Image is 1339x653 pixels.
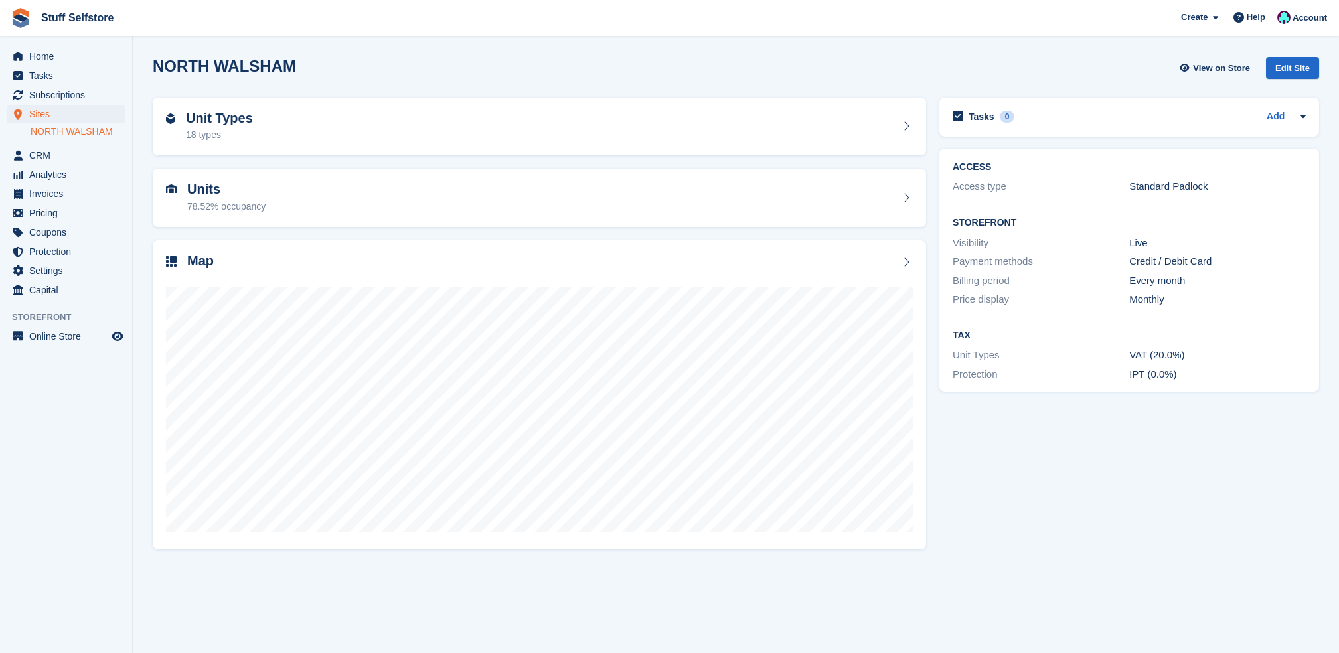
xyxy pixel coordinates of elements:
[1193,62,1250,75] span: View on Store
[953,236,1129,251] div: Visibility
[953,367,1129,382] div: Protection
[29,327,109,346] span: Online Store
[953,292,1129,307] div: Price display
[969,111,994,123] h2: Tasks
[166,184,177,194] img: unit-icn-7be61d7bf1b0ce9d3e12c5938cc71ed9869f7b940bace4675aadf7bd6d80202e.svg
[953,348,1129,363] div: Unit Types
[7,261,125,280] a: menu
[29,281,109,299] span: Capital
[1129,348,1306,363] div: VAT (20.0%)
[1129,367,1306,382] div: IPT (0.0%)
[29,165,109,184] span: Analytics
[187,182,266,197] h2: Units
[7,47,125,66] a: menu
[153,240,926,550] a: Map
[187,254,214,269] h2: Map
[29,261,109,280] span: Settings
[7,86,125,104] a: menu
[953,254,1129,269] div: Payment methods
[1178,57,1255,79] a: View on Store
[29,242,109,261] span: Protection
[7,184,125,203] a: menu
[110,328,125,344] a: Preview store
[29,105,109,123] span: Sites
[1247,11,1265,24] span: Help
[1267,109,1285,125] a: Add
[953,162,1306,173] h2: ACCESS
[29,86,109,104] span: Subscriptions
[1277,11,1291,24] img: Simon Gardner
[1129,254,1306,269] div: Credit / Debit Card
[153,98,926,156] a: Unit Types 18 types
[29,146,109,165] span: CRM
[1129,236,1306,251] div: Live
[153,57,296,75] h2: NORTH WALSHAM
[7,327,125,346] a: menu
[7,146,125,165] a: menu
[7,242,125,261] a: menu
[953,330,1306,341] h2: Tax
[166,256,177,267] img: map-icn-33ee37083ee616e46c38cad1a60f524a97daa1e2b2c8c0bc3eb3415660979fc1.svg
[1266,57,1319,84] a: Edit Site
[7,204,125,222] a: menu
[953,179,1129,194] div: Access type
[153,169,926,227] a: Units 78.52% occupancy
[1129,179,1306,194] div: Standard Padlock
[186,128,253,142] div: 18 types
[29,204,109,222] span: Pricing
[29,184,109,203] span: Invoices
[1129,273,1306,289] div: Every month
[1181,11,1208,24] span: Create
[29,47,109,66] span: Home
[11,8,31,28] img: stora-icon-8386f47178a22dfd0bd8f6a31ec36ba5ce8667c1dd55bd0f319d3a0aa187defe.svg
[29,223,109,242] span: Coupons
[166,113,175,124] img: unit-type-icn-2b2737a686de81e16bb02015468b77c625bbabd49415b5ef34ead5e3b44a266d.svg
[7,66,125,85] a: menu
[7,105,125,123] a: menu
[1000,111,1015,123] div: 0
[29,66,109,85] span: Tasks
[7,281,125,299] a: menu
[7,223,125,242] a: menu
[7,165,125,184] a: menu
[1266,57,1319,79] div: Edit Site
[31,125,125,138] a: NORTH WALSHAM
[186,111,253,126] h2: Unit Types
[36,7,119,29] a: Stuff Selfstore
[953,218,1306,228] h2: Storefront
[12,311,132,324] span: Storefront
[1129,292,1306,307] div: Monthly
[1293,11,1327,25] span: Account
[187,200,266,214] div: 78.52% occupancy
[953,273,1129,289] div: Billing period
